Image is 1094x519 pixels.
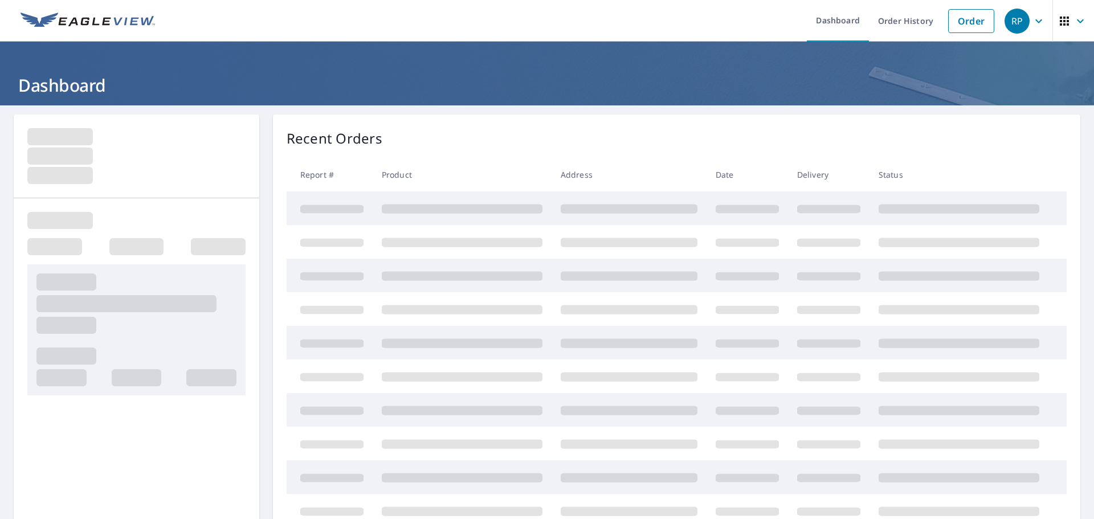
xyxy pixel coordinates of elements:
[948,9,994,33] a: Order
[14,73,1080,97] h1: Dashboard
[287,158,373,191] th: Report #
[1005,9,1030,34] div: RP
[373,158,552,191] th: Product
[707,158,788,191] th: Date
[21,13,155,30] img: EV Logo
[552,158,707,191] th: Address
[870,158,1048,191] th: Status
[788,158,870,191] th: Delivery
[287,128,382,149] p: Recent Orders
